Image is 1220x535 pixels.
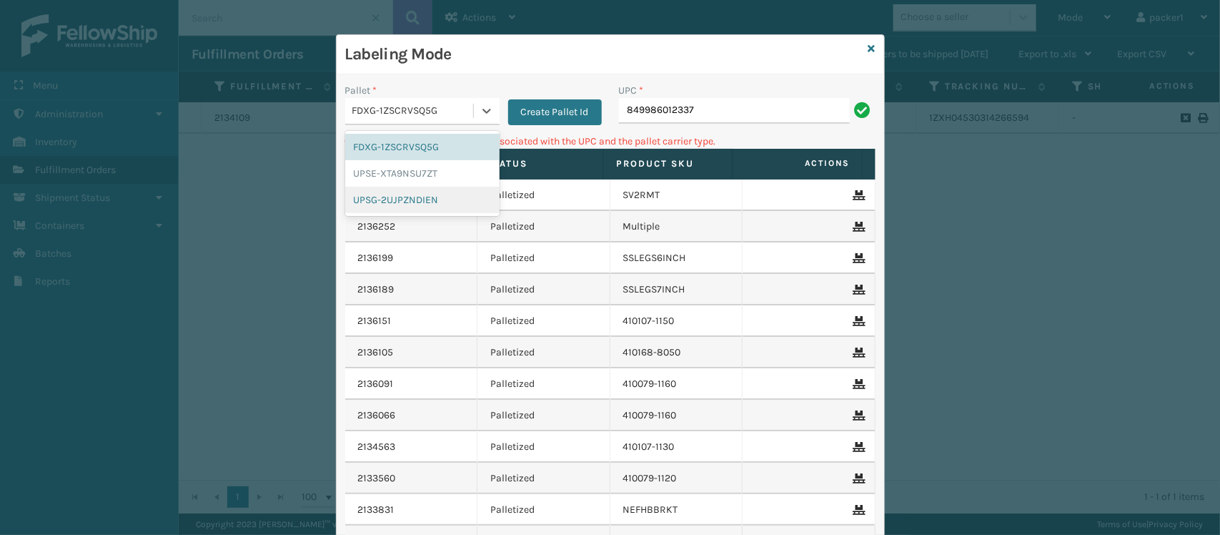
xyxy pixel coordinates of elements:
td: 410079-1120 [610,463,743,494]
label: Pallet [345,83,377,98]
i: Remove From Pallet [853,285,862,295]
i: Remove From Pallet [853,222,862,232]
label: Product SKU [617,157,720,170]
i: Remove From Pallet [853,505,862,515]
i: Remove From Pallet [853,473,862,484]
i: Remove From Pallet [853,348,862,358]
td: 410107-1130 [610,431,743,463]
i: Remove From Pallet [853,316,862,326]
label: UPC [619,83,644,98]
td: Palletized [477,305,610,337]
div: UPSG-2UJPZNDIEN [345,187,500,213]
p: Can't find any fulfillment orders associated with the UPC and the pallet carrier type. [345,134,876,149]
i: Remove From Pallet [853,253,862,263]
td: SSLEGS7INCH [610,274,743,305]
label: Status [487,157,590,170]
a: 2136105 [358,345,394,360]
a: 2134563 [358,440,396,454]
a: 2136199 [358,251,394,265]
a: 2136252 [358,220,396,234]
td: Multiple [610,211,743,242]
td: Palletized [477,337,610,368]
a: 2133831 [358,503,395,517]
td: SSLEGS6INCH [610,242,743,274]
td: 410168-8050 [610,337,743,368]
div: UPSE-XTA9NSU7ZT [345,160,500,187]
a: 2136066 [358,408,396,423]
td: 410079-1160 [610,368,743,400]
td: 410107-1150 [610,305,743,337]
a: 2136091 [358,377,394,391]
td: SV2RMT [610,180,743,211]
td: Palletized [477,463,610,494]
button: Create Pallet Id [508,99,602,125]
i: Remove From Pallet [853,411,862,421]
i: Remove From Pallet [853,379,862,389]
td: Palletized [477,242,610,274]
td: Palletized [477,368,610,400]
a: 2133560 [358,471,396,486]
i: Remove From Pallet [853,442,862,452]
div: FDXG-1ZSCRVSQ5G [345,134,500,160]
td: Palletized [477,180,610,211]
h3: Labeling Mode [345,44,863,65]
td: Palletized [477,274,610,305]
span: Actions [738,152,859,175]
a: 2136189 [358,283,395,297]
td: 410079-1160 [610,400,743,431]
td: Palletized [477,431,610,463]
td: NEFHBBRKT [610,494,743,526]
td: Palletized [477,494,610,526]
div: FDXG-1ZSCRVSQ5G [352,104,475,119]
i: Remove From Pallet [853,190,862,200]
td: Palletized [477,211,610,242]
a: 2136151 [358,314,392,328]
td: Palletized [477,400,610,431]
